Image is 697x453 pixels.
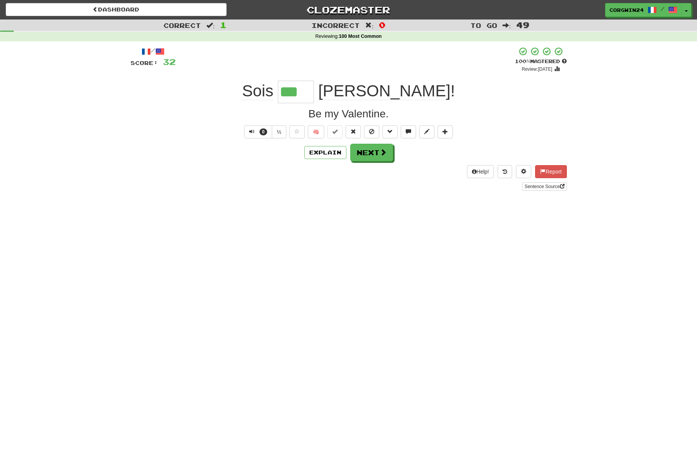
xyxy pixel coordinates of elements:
[522,67,552,72] small: Review: [DATE]
[535,165,566,178] button: Report
[312,21,360,29] span: Incorrect
[6,3,227,16] a: Dashboard
[243,125,286,138] div: Text-to-speech controls
[272,125,286,138] button: ½
[314,82,455,100] span: !
[220,20,227,29] span: 1
[289,125,305,138] button: Favorite sentence (alt+f)
[522,182,566,191] a: Sentence Source
[419,125,434,138] button: Edit sentence (alt+d)
[346,125,361,138] button: Reset to 0% Mastered (alt+r)
[515,58,567,65] div: Mastered
[401,125,416,138] button: Discuss sentence (alt+u)
[498,165,512,178] button: Round history (alt+y)
[339,34,382,39] strong: 100 Most Common
[382,125,398,138] button: Grammar (alt+g)
[661,6,664,11] span: /
[318,82,450,100] span: [PERSON_NAME]
[308,125,324,138] button: 🧠
[605,3,682,17] a: corgwin24 /
[327,125,343,138] button: Set this sentence to 100% Mastered (alt+m)
[304,146,346,159] button: Explain
[163,57,176,67] span: 32
[244,125,272,138] button: 0
[437,125,453,138] button: Add to collection (alt+a)
[350,144,393,161] button: Next
[131,106,567,122] div: Be my Valentine.
[364,125,379,138] button: Ignore sentence (alt+i)
[470,21,497,29] span: To go
[365,22,374,29] span: :
[206,22,215,29] span: :
[515,58,530,64] span: 100 %
[260,128,268,135] span: 0
[503,22,511,29] span: :
[379,20,385,29] span: 0
[131,47,176,56] div: /
[238,3,459,16] a: Clozemaster
[609,6,644,13] span: corgwin24
[516,20,529,29] span: 49
[242,82,273,100] span: Sois
[163,21,201,29] span: Correct
[131,60,158,66] span: Score:
[467,165,494,178] button: Help!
